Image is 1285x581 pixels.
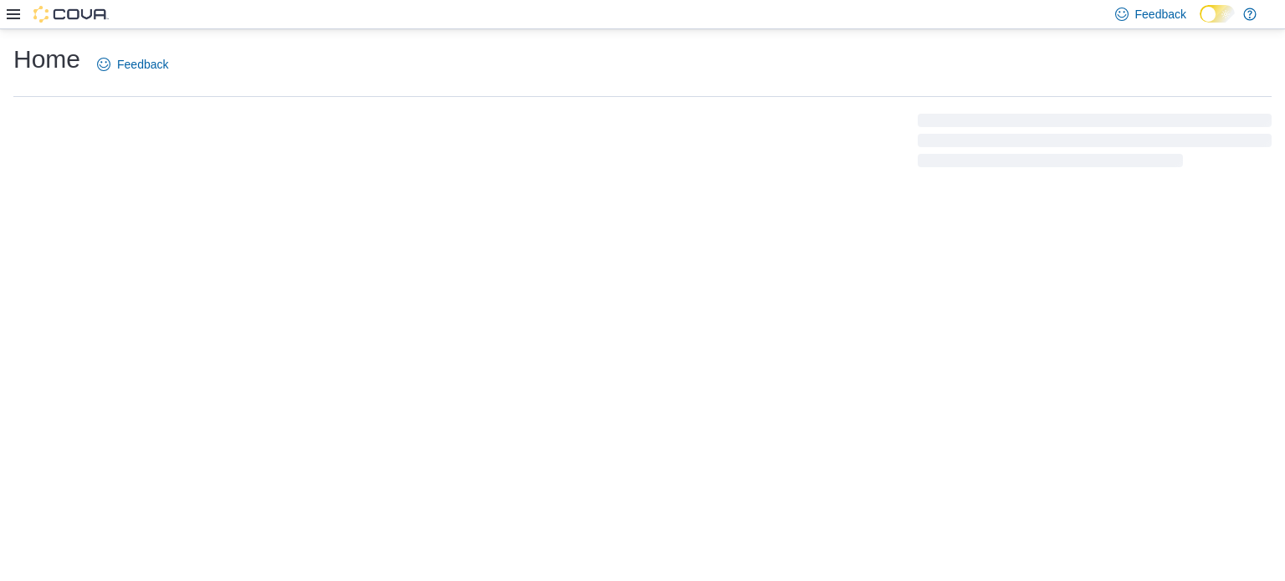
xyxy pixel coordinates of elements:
span: Feedback [1135,6,1186,23]
span: Feedback [117,56,168,73]
a: Feedback [90,48,175,81]
input: Dark Mode [1200,5,1235,23]
img: Cova [33,6,109,23]
span: Loading [918,117,1272,171]
h1: Home [13,43,80,76]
